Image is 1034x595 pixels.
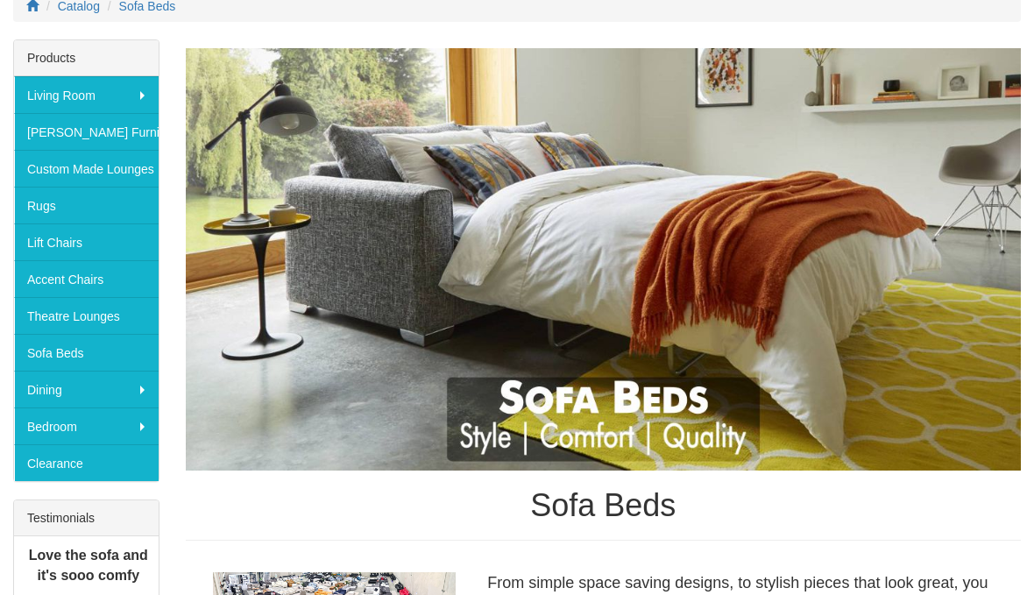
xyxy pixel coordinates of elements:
[14,150,159,187] a: Custom Made Lounges
[14,297,159,334] a: Theatre Lounges
[14,76,159,113] a: Living Room
[14,334,159,371] a: Sofa Beds
[14,500,159,536] div: Testimonials
[14,407,159,444] a: Bedroom
[14,40,159,76] div: Products
[186,488,1021,523] h1: Sofa Beds
[14,260,159,297] a: Accent Chairs
[14,113,159,150] a: [PERSON_NAME] Furniture
[14,187,159,223] a: Rugs
[14,444,159,481] a: Clearance
[186,48,1021,471] img: Sofa Beds
[14,371,159,407] a: Dining
[14,223,159,260] a: Lift Chairs
[29,548,148,583] b: Love the sofa and it's sooo comfy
